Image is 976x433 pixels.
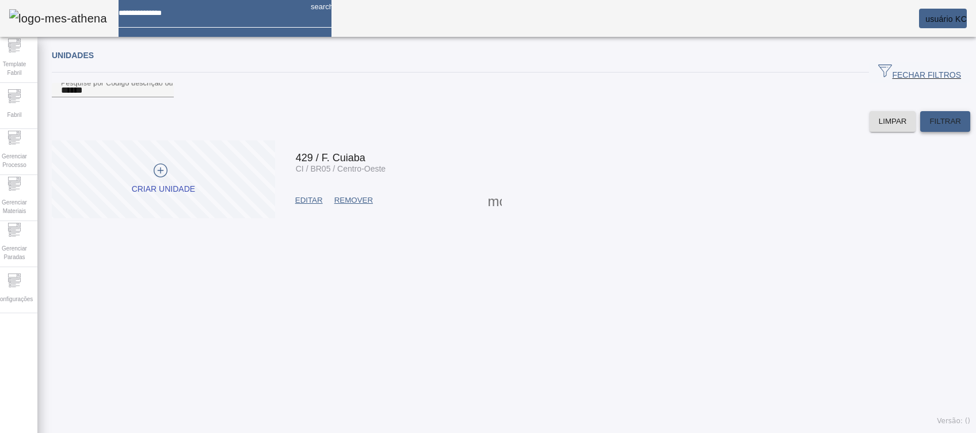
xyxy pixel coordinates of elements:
[485,190,505,211] button: Mais
[61,79,190,86] mat-label: Pesquise por Código descrição ou sigla
[937,417,970,425] span: Versão: ()
[9,9,107,28] img: logo-mes-athena
[879,116,907,127] span: LIMPAR
[289,190,329,211] button: EDITAR
[920,111,970,132] button: FILTRAR
[296,152,365,164] span: 429 / F. Cuiaba
[296,164,386,173] span: CI / BR05 / Centro-Oeste
[52,140,275,218] button: Criar unidade
[925,14,967,24] span: usuário KC
[870,111,916,132] button: LIMPAR
[869,62,970,83] button: FECHAR FILTROS
[52,51,94,60] span: Unidades
[295,195,323,206] span: EDITAR
[334,195,373,206] span: REMOVER
[3,107,25,123] span: Fabril
[929,116,961,127] span: FILTRAR
[132,184,195,195] div: Criar unidade
[329,190,379,211] button: REMOVER
[878,64,961,81] span: FECHAR FILTROS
